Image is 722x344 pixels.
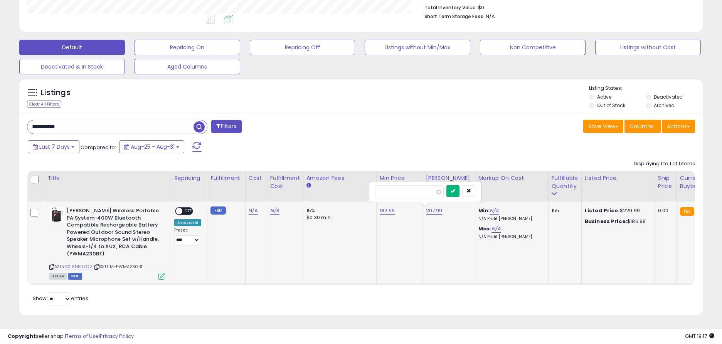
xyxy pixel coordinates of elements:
[629,122,654,130] span: Columns
[100,332,134,340] a: Privacy Policy
[424,4,477,11] b: Total Inventory Value:
[486,13,495,20] span: N/A
[306,207,370,214] div: 15%
[662,120,695,133] button: Actions
[480,40,586,55] button: Non Competitive
[478,225,492,232] b: Max:
[585,218,627,225] b: Business Price:
[19,59,125,74] button: Deactivated & In Stock
[680,207,694,216] small: FBA
[19,40,125,55] button: Default
[8,332,36,340] strong: Copyright
[426,174,472,182] div: [PERSON_NAME]
[49,207,65,223] img: 41VsAUT-f0L._SL40_.jpg
[49,273,67,280] span: All listings currently available for purchase on Amazon
[597,102,625,109] label: Out of Stock
[39,143,70,151] span: Last 7 Days
[478,174,545,182] div: Markup on Cost
[380,207,395,215] a: 182.99
[306,174,373,182] div: Amazon Fees
[552,207,576,214] div: 155
[270,174,300,190] div: Fulfillment Cost
[491,225,501,233] a: N/A
[93,263,143,270] span: | SKU: M-PWMA230BT
[365,40,470,55] button: Listings without Min/Max
[654,102,675,109] label: Archived
[634,160,695,168] div: Displaying 1 to 1 of 1 items
[380,174,419,182] div: Min Price
[585,174,651,182] div: Listed Price
[589,85,703,92] p: Listing States:
[210,206,226,215] small: FBM
[306,182,311,189] small: Amazon Fees.
[174,174,204,182] div: Repricing
[680,174,720,190] div: Current Buybox Price
[174,219,201,226] div: Amazon AI
[585,207,620,214] b: Listed Price:
[552,174,578,190] div: Fulfillable Quantity
[270,207,279,215] a: N/A
[119,140,184,153] button: Aug-25 - Aug-31
[597,94,611,100] label: Active
[654,94,683,100] label: Deactivated
[135,59,240,74] button: Aged Columns
[66,332,99,340] a: Terms of Use
[28,140,79,153] button: Last 7 Days
[27,101,61,108] div: Clear All Filters
[249,174,264,182] div: Cost
[135,40,240,55] button: Repricing On
[41,87,71,98] h5: Listings
[211,120,241,133] button: Filters
[249,207,258,215] a: N/A
[33,295,88,302] span: Show: entries
[174,228,201,245] div: Preset:
[424,2,689,12] li: $0
[250,40,355,55] button: Repricing Off
[658,207,671,214] div: 0.00
[658,174,673,190] div: Ship Price
[426,207,443,215] a: 207.99
[478,234,542,240] p: N/A Profit [PERSON_NAME]
[81,144,116,151] span: Compared to:
[585,218,649,225] div: $186.99
[478,207,490,214] b: Min:
[585,207,649,214] div: $229.99
[478,216,542,222] p: N/A Profit [PERSON_NAME]
[8,333,134,340] div: seller snap | |
[490,207,499,215] a: N/A
[65,263,92,270] a: B015NBUYO2
[306,214,370,221] div: $0.30 min
[131,143,175,151] span: Aug-25 - Aug-31
[47,174,168,182] div: Title
[595,40,701,55] button: Listings without Cost
[685,332,714,340] span: 2025-09-8 19:17 GMT
[182,208,195,215] span: OFF
[424,13,485,20] b: Short Term Storage Fees:
[49,207,165,279] div: ASIN:
[210,174,242,182] div: Fulfillment
[67,207,160,259] b: [PERSON_NAME] Wireless Portable PA System-400W Bluetooth Compatible Rechargeable Battery Powered ...
[68,273,82,280] span: FBM
[583,120,623,133] button: Save View
[624,120,661,133] button: Columns
[475,171,548,201] th: The percentage added to the cost of goods (COGS) that forms the calculator for Min & Max prices.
